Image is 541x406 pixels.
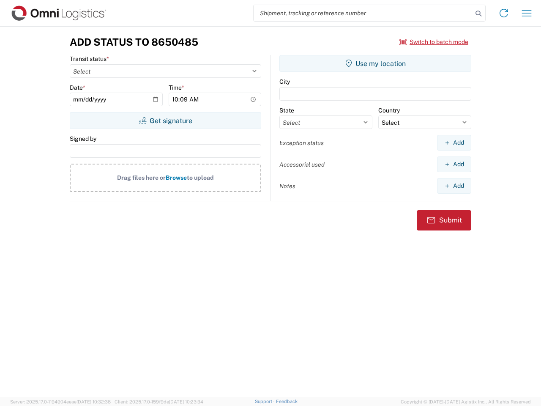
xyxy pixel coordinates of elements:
[437,178,471,194] button: Add
[70,135,96,143] label: Signed by
[399,35,468,49] button: Switch to batch mode
[279,107,294,114] label: State
[378,107,400,114] label: Country
[187,174,214,181] span: to upload
[254,5,473,21] input: Shipment, tracking or reference number
[279,182,295,190] label: Notes
[169,399,203,404] span: [DATE] 10:23:34
[255,399,276,404] a: Support
[70,36,198,48] h3: Add Status to 8650485
[437,135,471,151] button: Add
[279,55,471,72] button: Use my location
[70,55,109,63] label: Transit status
[169,84,184,91] label: Time
[279,139,324,147] label: Exception status
[166,174,187,181] span: Browse
[401,398,531,406] span: Copyright © [DATE]-[DATE] Agistix Inc., All Rights Reserved
[279,78,290,85] label: City
[279,161,325,168] label: Accessorial used
[276,399,298,404] a: Feedback
[115,399,203,404] span: Client: 2025.17.0-159f9de
[417,210,471,230] button: Submit
[77,399,111,404] span: [DATE] 10:32:38
[117,174,166,181] span: Drag files here or
[10,399,111,404] span: Server: 2025.17.0-1194904eeae
[70,112,261,129] button: Get signature
[70,84,85,91] label: Date
[437,156,471,172] button: Add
